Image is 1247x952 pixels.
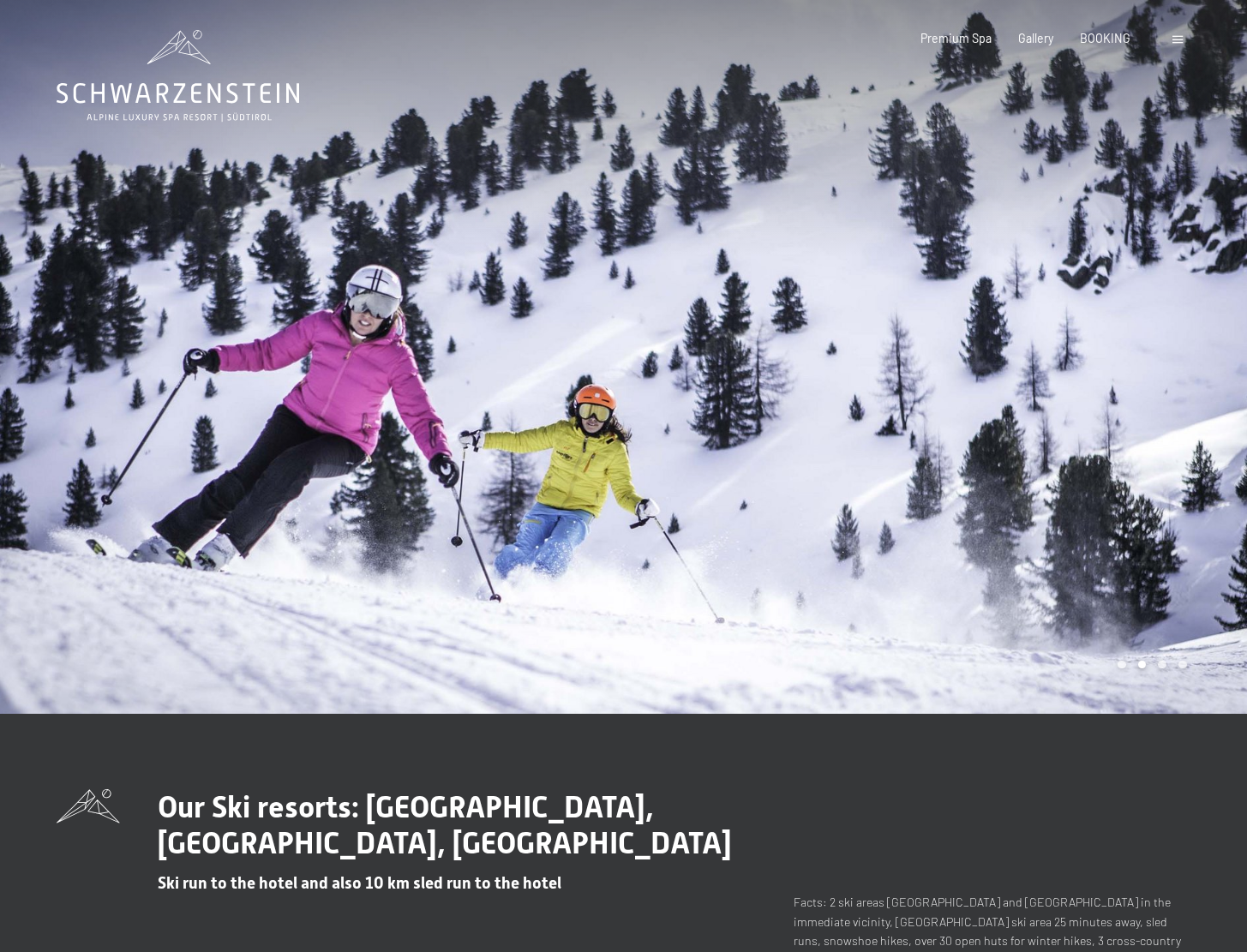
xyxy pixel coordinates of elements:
[158,873,561,893] span: Ski run to the hotel and also 10 km sled run to the hotel
[1178,661,1187,669] div: Carousel Page 4
[158,789,732,860] span: Our Ski resorts: [GEOGRAPHIC_DATA], [GEOGRAPHIC_DATA], [GEOGRAPHIC_DATA]
[1080,31,1130,45] a: BOOKING
[1118,661,1126,669] div: Carousel Page 1
[1018,31,1053,45] a: Gallery
[1158,661,1166,669] div: Carousel Page 3
[1138,661,1147,669] div: Carousel Page 2 (Current Slide)
[1112,661,1187,669] div: Carousel Pagination
[920,31,992,45] a: Premium Spa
